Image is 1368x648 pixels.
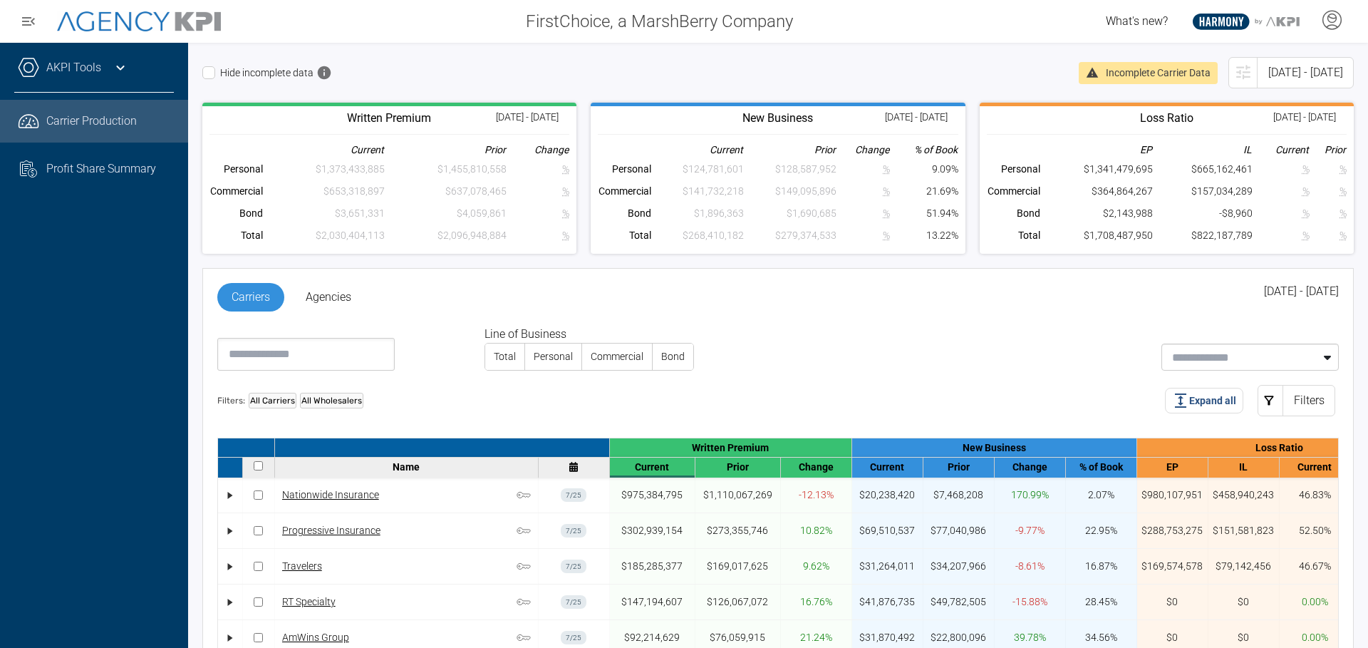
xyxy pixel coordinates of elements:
td: Carrier data is incomplete for the selected timeframe. [1310,158,1347,180]
td: Carrier data is incomplete for the selected timeframe. [507,158,569,180]
th: Current [1253,142,1310,158]
div: 21.69% [890,184,958,199]
th: EP [1040,142,1153,158]
div: Name [279,461,534,473]
div: Progressive Insurance last reported in Jul [561,524,586,538]
div: Incomplete carrier data in your selected period will lead to unexpected prior values and % change... [1079,62,1218,84]
div: AmWins Group last reported in Jul [561,631,586,644]
div: $76,059,915 [710,630,765,645]
span: Core carrier [517,524,531,538]
td: -$8,960 [1153,202,1253,225]
label: Personal [525,344,581,370]
th: Prior [1310,142,1347,158]
div: 21.24% [800,630,832,645]
td: Carrier data is incomplete for the selected timeframe. [744,158,836,180]
td: Carrier data is incomplete for the selected timeframe. [385,225,507,247]
span: Core carrier [517,631,531,645]
div: $147,194,607 [621,595,683,610]
div: $185,285,377 [621,559,683,574]
a: Nationwide Insurance [282,489,379,500]
div: Current [613,461,691,473]
div: Filters: [217,393,363,408]
th: Change [507,142,569,158]
div: 46.83% [1299,488,1331,503]
td: Carrier data is incomplete for the selected timeframe. [744,202,836,225]
div: Change [784,461,848,473]
td: Carrier data is incomplete for the selected timeframe. [836,225,891,247]
td: Carrier data is incomplete for the selected timeframe. [1253,225,1310,247]
td: Carrier data is incomplete for the selected timeframe. [651,225,744,247]
td: Carrier data is incomplete for the selected timeframe. [1310,202,1347,225]
div: Current [1283,461,1347,473]
td: $1,341,479,695 [1040,158,1153,180]
label: Commercial [582,344,652,370]
div: $273,355,746 [707,523,768,538]
div: 28.45% [1085,595,1117,610]
th: Current [651,142,744,158]
td: Carrier data is incomplete for the selected timeframe. [1253,180,1310,202]
td: Carrier data is incomplete for the selected timeframe. [385,202,507,225]
td: Carrier data is incomplete for the selected timeframe. [1253,158,1310,180]
div: $41,876,735 [859,595,915,610]
td: $2,143,988 [1040,202,1153,225]
div: -15.88% [1012,595,1047,610]
label: Bond [653,344,693,370]
td: Carrier data is incomplete for the selected timeframe. [744,180,836,202]
h3: Reported by Carriers [742,110,813,127]
td: Carrier data is incomplete for the selected timeframe. [836,180,891,202]
td: Carrier data is incomplete for the selected timeframe. [385,180,507,202]
div: $31,870,492 [859,630,915,645]
td: $157,034,289 [1153,180,1253,202]
td: Carrier data is incomplete for the selected timeframe. [507,180,569,202]
div: Written Premium [610,438,852,457]
a: AmWins Group [282,632,349,643]
div: 2.07% [1088,488,1114,503]
div: [DATE] - [DATE] [496,110,559,125]
div: All Wholesalers [300,393,363,408]
div: • [224,590,235,614]
span: What's new? [1106,14,1168,28]
label: Total [485,344,524,370]
div: 51.94% [890,206,958,221]
div: 0.00% [1302,595,1328,610]
div: Travelers last reported in Jul [561,560,586,573]
div: Selected items [1162,344,1317,370]
div: $151,581,823 [1213,523,1274,538]
td: Carrier data is incomplete for the selected timeframe. [263,158,385,180]
div: IL [1212,461,1275,473]
div: 22.95% [1085,523,1117,538]
div: -9.77% [1015,523,1045,538]
th: Current [263,142,385,158]
th: Total [598,225,651,247]
td: Carrier data is incomplete for the selected timeframe. [651,202,744,225]
th: Bond [987,202,1040,225]
div: $7,468,208 [933,488,983,503]
span: FirstChoice, a MarshBerry Company [526,9,793,34]
th: IL [1153,142,1253,158]
div: Current [856,461,919,473]
td: Carrier data is incomplete for the selected timeframe. [1310,225,1347,247]
div: [DATE] - [DATE] [885,110,948,125]
div: $1,110,067,269 [703,488,772,503]
div: $980,107,951 [1141,488,1203,503]
th: Total [987,225,1040,247]
span: Core carrier [517,560,531,574]
span: Hides carriers with missing data for the selected timeframe. [317,66,331,80]
div: 34.56% [1085,630,1117,645]
a: Agencies [291,283,366,312]
div: 0.00% [1302,630,1328,645]
a: Travelers [282,560,322,572]
div: $49,782,505 [931,595,986,610]
div: New Business [852,438,1137,457]
td: $364,864,267 [1040,180,1153,202]
th: Bond [209,202,263,225]
td: Carrier data is incomplete for the selected timeframe. [836,158,891,180]
div: $92,214,629 [624,630,680,645]
img: AgencyKPI [57,11,221,32]
span: Profit Share Summary [46,160,156,178]
div: $302,939,154 [621,523,683,538]
div: 10.82% [800,523,832,538]
div: Filters [1282,385,1335,416]
div: $79,142,456 [1216,559,1271,574]
div: All Carriers [249,393,296,408]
